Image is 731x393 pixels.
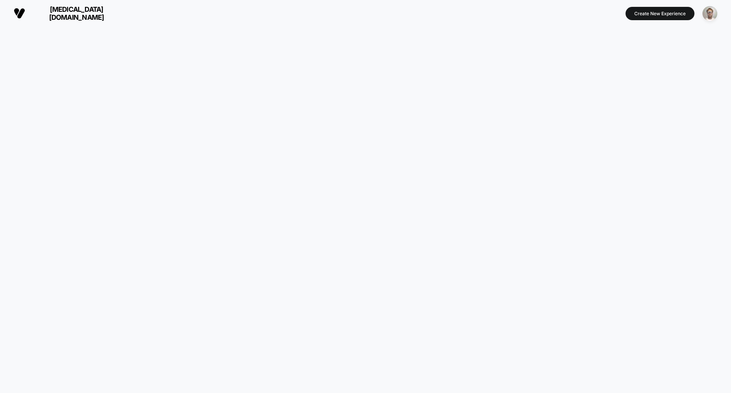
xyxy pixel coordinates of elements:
button: [MEDICAL_DATA][DOMAIN_NAME] [11,5,124,22]
button: ppic [700,6,720,21]
button: Create New Experience [626,7,694,20]
span: [MEDICAL_DATA][DOMAIN_NAME] [31,5,122,21]
img: ppic [702,6,717,21]
img: Visually logo [14,8,25,19]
